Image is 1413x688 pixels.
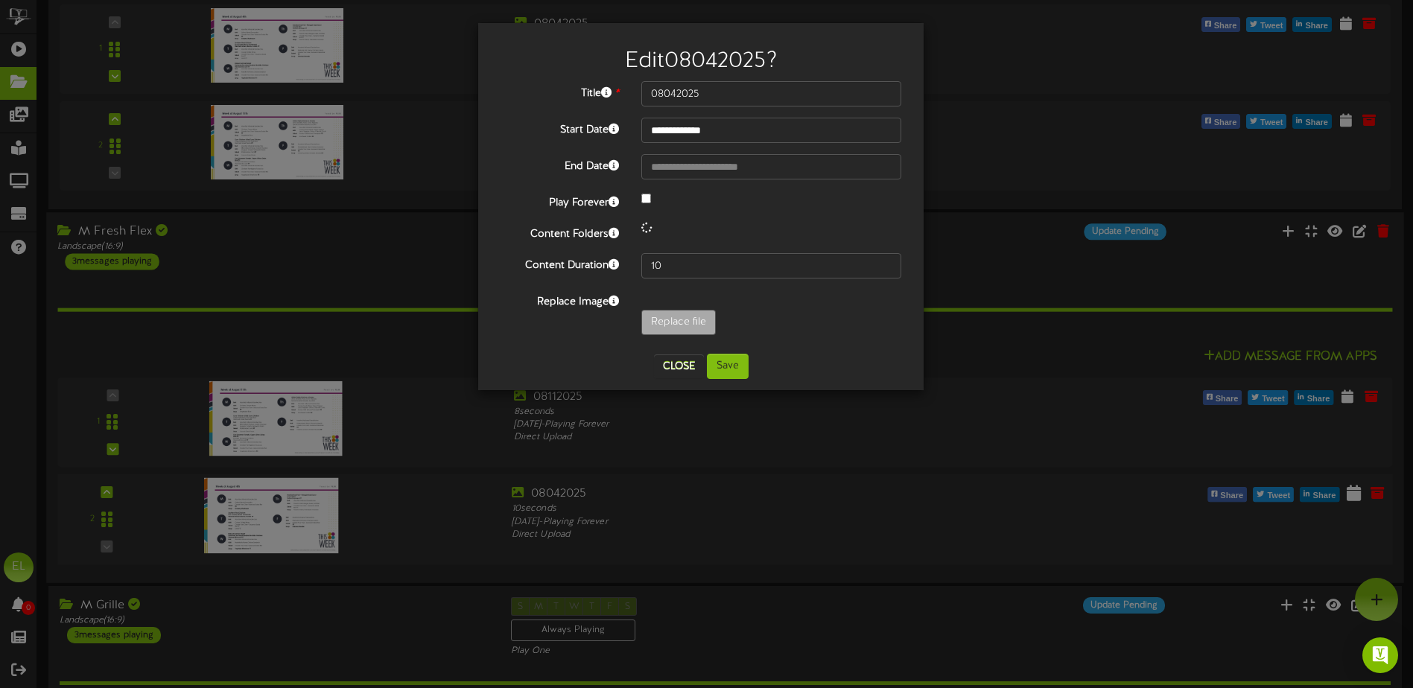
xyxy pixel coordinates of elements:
label: End Date [489,154,630,174]
button: Save [707,354,749,379]
h2: Edit 08042025 ? [501,49,901,74]
label: Start Date [489,118,630,138]
button: Close [654,354,704,378]
label: Content Folders [489,222,630,242]
input: 15 [641,253,901,278]
label: Play Forever [489,191,630,211]
div: Open Intercom Messenger [1362,637,1398,673]
label: Title [489,81,630,101]
input: Title [641,81,901,106]
label: Replace Image [489,290,630,310]
label: Content Duration [489,253,630,273]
